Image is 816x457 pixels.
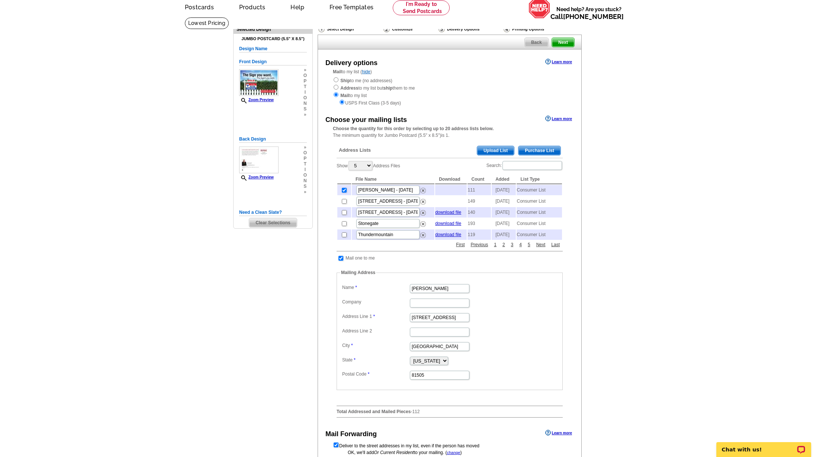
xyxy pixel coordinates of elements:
[345,254,375,262] td: Mail one to me
[342,357,409,363] label: State
[545,116,572,122] a: Learn more
[509,241,515,248] a: 3
[239,136,307,143] h5: Back Design
[303,150,307,156] span: o
[517,241,524,248] a: 4
[501,241,507,248] a: 2
[333,77,566,106] div: to me (no addresses) to my list but them to me to my list
[303,78,307,84] span: p
[374,450,414,455] span: Or Current Resident
[468,207,491,218] td: 140
[303,95,307,101] span: o
[534,241,547,248] a: Next
[545,59,572,65] a: Learn more
[563,13,624,20] a: [PHONE_NUMBER]
[303,167,307,173] span: i
[303,156,307,161] span: p
[342,342,409,349] label: City
[438,25,503,35] div: Delivery Options
[526,241,532,248] a: 5
[333,126,494,131] strong: Choose the quantity for this order by selecting up to 20 address lists below.
[502,161,562,170] input: Search:
[435,221,461,226] a: download file
[333,442,566,449] form: Deliver to the street addresses in my list, even if the person has moved
[303,73,307,78] span: o
[711,434,816,457] iframe: LiveChat chat widget
[468,185,491,195] td: 111
[239,45,307,52] h5: Design Name
[325,429,377,439] div: Mail Forwarding
[239,36,307,41] h4: Jumbo Postcard (5.5" x 8.5")
[486,160,563,171] label: Search:
[492,241,498,248] a: 1
[318,26,325,32] img: Select Design
[550,13,624,20] span: Call
[492,196,516,206] td: [DATE]
[333,140,566,424] div: -
[249,218,296,227] span: Clear Selections
[468,229,491,240] td: 119
[342,371,409,377] label: Postal Code
[503,25,569,33] div: Printing Options
[325,58,378,68] div: Delivery options
[362,69,370,74] a: hide
[303,101,307,106] span: n
[303,189,307,195] span: »
[492,207,516,218] td: [DATE]
[325,115,407,125] div: Choose your mailing lists
[340,269,376,276] legend: Mailing Address
[333,99,566,106] div: USPS First Class (3-5 days)
[318,125,581,139] div: The minimum quantity for Jumbo Postcard (5.5" x 8.5")is 1.
[492,175,516,184] th: Added
[492,229,516,240] td: [DATE]
[318,25,383,35] div: Select Design
[420,186,426,192] a: Remove this list
[239,58,307,65] h5: Front Design
[239,209,307,216] h5: Need a Clean Slate?
[435,175,467,184] th: Download
[517,196,562,206] td: Consumer List
[239,98,274,102] a: Zoom Preview
[239,69,279,96] img: small-thumb.jpg
[303,84,307,90] span: t
[342,328,409,334] label: Address Line 2
[517,185,562,195] td: Consumer List
[234,26,312,33] div: Selected Design
[468,175,491,184] th: Count
[477,146,514,155] span: Upload List
[239,175,274,179] a: Zoom Preview
[525,38,548,47] span: Back
[468,196,491,206] td: 149
[383,86,393,91] strong: ship
[420,188,426,193] img: delete.png
[492,185,516,195] td: [DATE]
[340,86,358,91] strong: Address
[435,210,461,215] a: download file
[517,175,562,184] th: List Type
[469,241,490,248] a: Previous
[518,146,560,155] span: Purchase List
[545,430,572,436] a: Learn more
[333,69,341,74] strong: Mail
[342,313,409,320] label: Address Line 1
[468,218,491,229] td: 193
[333,449,566,456] div: OK, we'll add to your mailing. ( )
[435,232,461,237] a: download file
[504,26,510,32] img: Printing Options & Summary
[420,220,426,225] a: Remove this list
[239,147,279,173] img: small-thumb.jpg
[340,78,350,83] strong: Ship
[303,178,307,184] span: n
[447,450,460,455] a: change
[303,161,307,167] span: t
[517,218,562,229] td: Consumer List
[438,26,445,32] img: Delivery Options
[303,145,307,150] span: »
[517,229,562,240] td: Consumer List
[337,160,400,171] label: Show Address Files
[420,231,426,236] a: Remove this list
[420,199,426,205] img: delete.png
[454,241,466,248] a: First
